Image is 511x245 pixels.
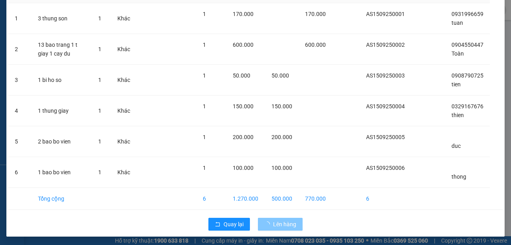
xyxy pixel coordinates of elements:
td: 1.270.000 [226,188,265,210]
td: 2 bao bo vien [32,126,92,157]
span: AS1509250001 [366,11,405,17]
span: 0904550447 [452,42,483,48]
span: 1 [98,138,101,145]
span: 1 [203,11,206,17]
span: 1 [203,42,206,48]
span: 1 [203,72,206,79]
td: 5 [8,126,32,157]
td: 500.000 [265,188,299,210]
span: 100.000 [271,165,292,171]
span: 1 [203,134,206,140]
td: Tổng cộng [32,188,92,210]
span: 200.000 [233,134,254,140]
span: thong [452,173,466,180]
span: 150.000 [233,103,254,110]
span: duc [452,143,461,149]
td: Khác [111,34,137,65]
td: 1 bao bo vien [32,157,92,188]
td: Khác [111,65,137,96]
span: tien [452,81,461,88]
td: 4 [8,96,32,126]
td: 1 bi ho so [32,65,92,96]
td: 13 bao trang 1 t giay 1 cay du [32,34,92,65]
span: 600.000 [233,42,254,48]
td: 6 [196,188,226,210]
span: 50.000 [271,72,289,79]
span: AS1509250005 [366,134,405,140]
span: 50.000 [233,72,250,79]
span: AS1509250004 [366,103,405,110]
span: 1 [203,103,206,110]
span: 0329167676 [452,103,483,110]
span: thien [452,112,464,118]
span: loading [264,221,273,227]
span: 600.000 [305,42,326,48]
button: Lên hàng [258,218,303,231]
span: 1 [98,169,101,175]
td: Khác [111,157,137,188]
span: tuan [452,20,463,26]
button: rollbackQuay lại [208,218,250,231]
td: 3 [8,65,32,96]
td: 770.000 [299,188,332,210]
td: Khác [111,3,137,34]
span: AS1509250006 [366,165,405,171]
span: AS1509250003 [366,72,405,79]
td: Khác [111,96,137,126]
span: Lên hàng [273,220,296,229]
span: 1 [98,77,101,83]
span: AS1509250002 [366,42,405,48]
span: rollback [215,221,220,228]
span: 1 [203,165,206,171]
td: 2 [8,34,32,65]
td: 1 [8,3,32,34]
td: 1 thung giay [32,96,92,126]
td: Khác [111,126,137,157]
span: 170.000 [305,11,326,17]
span: Toàn [452,50,464,57]
span: Quay lại [224,220,244,229]
td: 6 [8,157,32,188]
span: 0908790725 [452,72,483,79]
td: 6 [360,188,411,210]
span: 1 [98,15,101,22]
span: 200.000 [271,134,292,140]
span: 1 [98,108,101,114]
span: 0931996659 [452,11,483,17]
span: 100.000 [233,165,254,171]
span: 170.000 [233,11,254,17]
span: 150.000 [271,103,292,110]
td: 3 thung son [32,3,92,34]
span: 1 [98,46,101,52]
